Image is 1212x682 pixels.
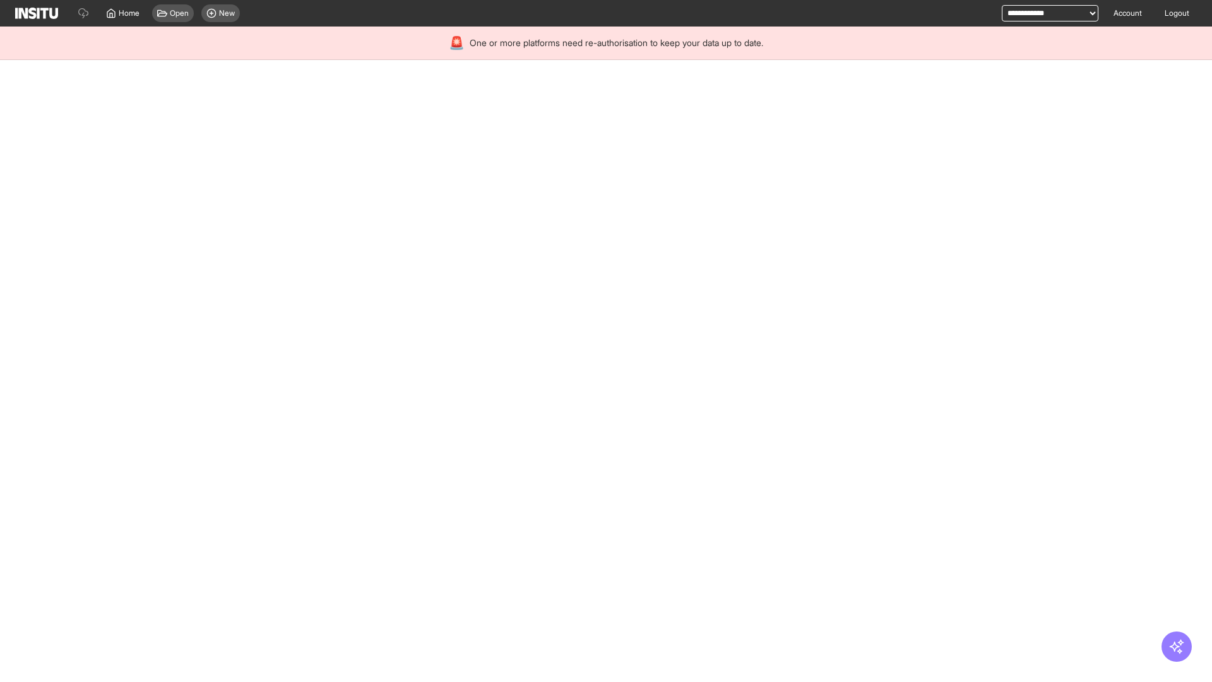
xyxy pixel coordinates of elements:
[15,8,58,19] img: Logo
[119,8,140,18] span: Home
[170,8,189,18] span: Open
[470,37,763,49] span: One or more platforms need re-authorisation to keep your data up to date.
[219,8,235,18] span: New
[449,34,465,52] div: 🚨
